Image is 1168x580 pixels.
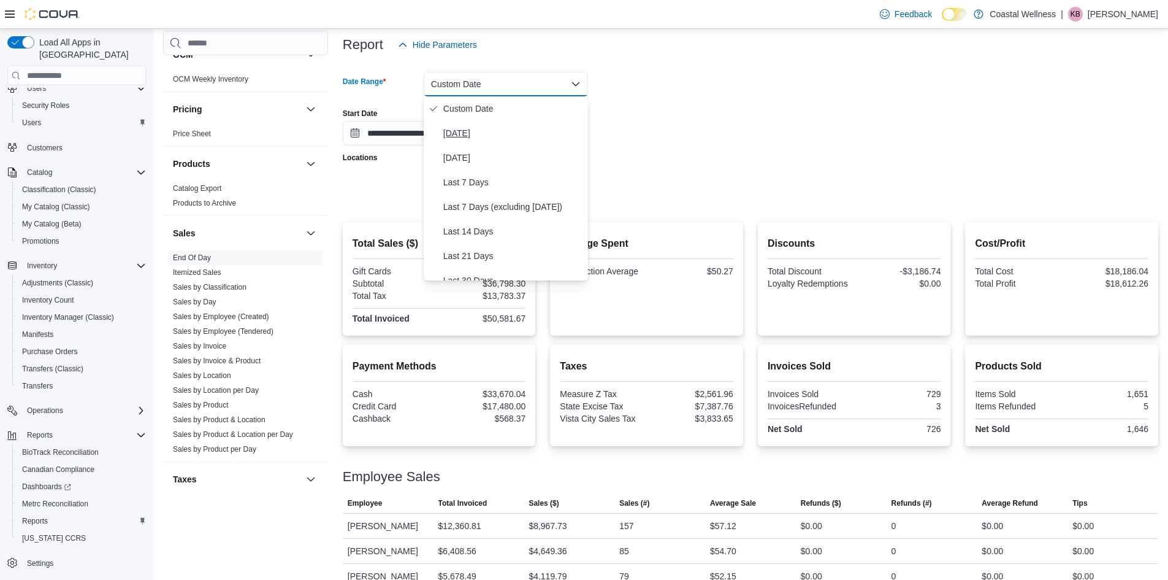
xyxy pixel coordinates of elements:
[982,544,1003,559] div: $0.00
[173,184,221,193] a: Catalog Export
[942,8,968,21] input: Dark Mode
[173,473,197,485] h3: Taxes
[12,114,151,131] button: Users
[27,261,57,271] span: Inventory
[163,126,328,146] div: Pricing
[17,115,46,130] a: Users
[173,74,248,84] span: OCM Weekly Inventory
[343,37,383,52] h3: Report
[22,81,51,96] button: Users
[173,401,229,409] a: Sales by Product
[768,279,852,288] div: Loyalty Redemptions
[173,282,246,292] span: Sales by Classification
[343,470,440,484] h3: Employee Sales
[12,495,151,512] button: Metrc Reconciliation
[343,514,433,538] div: [PERSON_NAME]
[982,519,1003,533] div: $0.00
[353,314,410,323] strong: Total Invoiced
[441,389,525,399] div: $33,670.04
[17,293,146,307] span: Inventory Count
[982,498,1038,508] span: Average Refund
[975,424,1010,434] strong: Net Sold
[173,184,221,193] span: Catalog Export
[353,389,437,399] div: Cash
[441,279,525,288] div: $36,798.30
[619,519,633,533] div: 157
[1071,7,1080,21] span: KB
[173,386,259,395] a: Sales by Location per Day
[353,359,526,374] h2: Payment Methods
[343,539,433,563] div: [PERSON_NAME]
[12,97,151,114] button: Security Roles
[857,279,941,288] div: $0.00
[12,233,151,250] button: Promotions
[12,274,151,292] button: Adjustments (Classic)
[303,226,318,241] button: Sales
[173,473,301,485] button: Taxes
[27,143,63,153] span: Customers
[17,310,146,325] span: Inventory Manager (Classic)
[163,250,328,462] div: Sales
[891,498,932,508] span: Refunds (#)
[1064,424,1148,434] div: 1,646
[560,236,733,251] h2: Average Spent
[12,461,151,478] button: Canadian Compliance
[12,478,151,495] a: Dashboards
[173,342,226,350] a: Sales by Invoice
[17,497,93,511] a: Metrc Reconciliation
[441,314,525,323] div: $50,581.67
[173,268,221,277] a: Itemized Sales
[1072,544,1094,559] div: $0.00
[710,519,736,533] div: $57.12
[393,33,482,57] button: Hide Parameters
[27,168,52,177] span: Catalog
[343,121,460,145] input: Press the down key to open a popover containing a calendar.
[424,96,588,280] div: Select listbox
[441,401,525,411] div: $17,480.00
[22,556,58,571] a: Settings
[1088,7,1158,21] p: [PERSON_NAME]
[1072,519,1094,533] div: $0.00
[173,371,231,381] span: Sales by Location
[857,266,941,276] div: -$3,186.74
[22,118,41,128] span: Users
[17,462,146,477] span: Canadian Compliance
[353,236,526,251] h2: Total Sales ($)
[17,479,146,494] span: Dashboards
[12,360,151,377] button: Transfers (Classic)
[857,401,941,411] div: 3
[438,498,487,508] span: Total Invoiced
[173,357,261,365] a: Sales by Invoice & Product
[22,533,86,543] span: [US_STATE] CCRS
[443,101,583,116] span: Custom Date
[22,403,146,418] span: Operations
[173,268,221,277] span: Itemized Sales
[173,312,269,322] span: Sales by Employee (Created)
[12,343,151,360] button: Purchase Orders
[22,140,146,155] span: Customers
[12,377,151,395] button: Transfers
[22,447,99,457] span: BioTrack Reconciliation
[353,414,437,423] div: Cashback
[173,356,261,366] span: Sales by Invoice & Product
[801,544,822,559] div: $0.00
[173,415,265,425] span: Sales by Product & Location
[22,258,146,273] span: Inventory
[17,276,98,290] a: Adjustments (Classic)
[22,465,94,474] span: Canadian Compliance
[975,401,1059,411] div: Items Refunded
[353,291,437,301] div: Total Tax
[1064,401,1148,411] div: 5
[443,175,583,190] span: Last 7 Days
[173,341,226,351] span: Sales by Invoice
[17,362,146,376] span: Transfers (Classic)
[17,98,74,113] a: Security Roles
[17,445,146,460] span: BioTrack Reconciliation
[438,544,476,559] div: $6,408.56
[17,514,146,528] span: Reports
[27,430,53,440] span: Reports
[173,385,259,395] span: Sales by Location per Day
[12,444,151,461] button: BioTrack Reconciliation
[875,2,937,26] a: Feedback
